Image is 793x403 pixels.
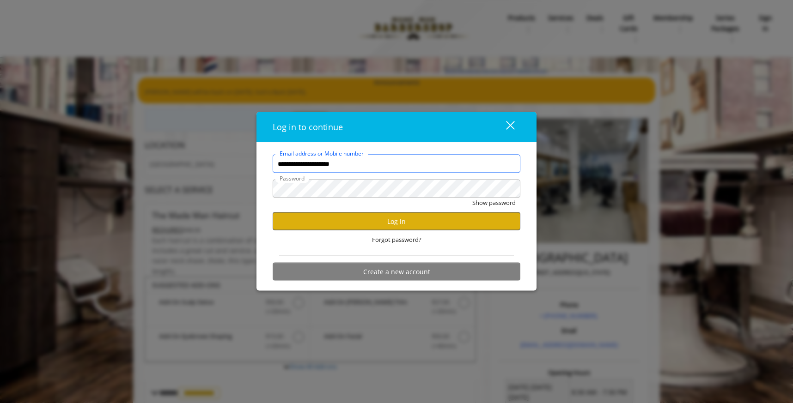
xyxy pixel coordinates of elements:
button: close dialog [489,118,520,137]
button: Create a new account [273,263,520,281]
input: Email address or Mobile number [273,155,520,173]
div: close dialog [495,120,514,134]
button: Show password [472,198,516,208]
span: Forgot password? [372,235,421,245]
button: Log in [273,212,520,230]
input: Password [273,180,520,198]
span: Log in to continue [273,121,343,132]
label: Password [275,174,309,183]
label: Email address or Mobile number [275,149,368,158]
